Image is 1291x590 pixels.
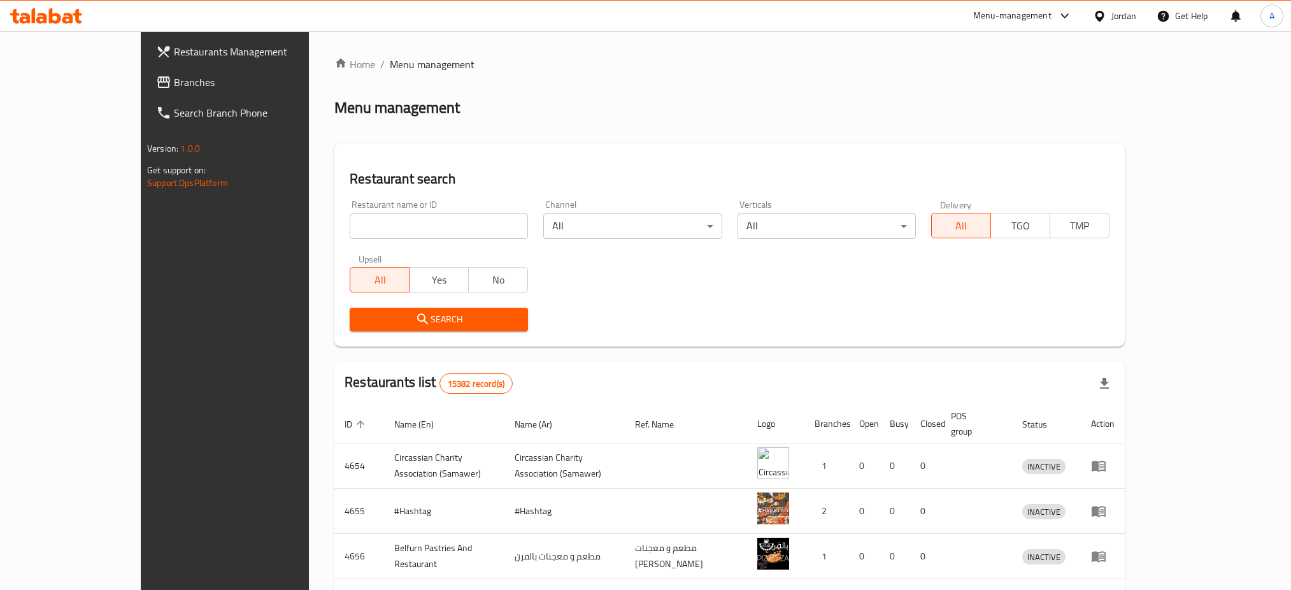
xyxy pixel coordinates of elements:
button: TGO [990,213,1050,238]
img: ​Circassian ​Charity ​Association​ (Samawer) [757,447,789,479]
td: #Hashtag [504,489,625,534]
div: Menu-management [973,8,1052,24]
span: Branches [174,75,346,90]
button: No [468,267,528,292]
th: Action [1081,405,1125,443]
span: 1.0.0 [180,140,200,157]
td: 1 [804,443,849,489]
nav: breadcrumb [334,57,1125,72]
span: INACTIVE [1022,459,1066,474]
td: 0 [910,489,941,534]
td: Belfurn Pastries And Restaurant [384,534,504,579]
span: 15382 record(s) [440,378,512,390]
th: Busy [880,405,910,443]
button: All [931,213,991,238]
td: 0 [880,489,910,534]
td: 0 [849,443,880,489]
td: 0 [880,443,910,489]
h2: Restaurants list [345,373,513,394]
li: / [380,57,385,72]
span: All [937,217,986,235]
td: 4656 [334,534,384,579]
span: Name (En) [394,417,450,432]
div: Jordan [1111,9,1136,23]
span: Name (Ar) [515,417,569,432]
span: Ref. Name [635,417,690,432]
button: TMP [1050,213,1109,238]
div: Menu [1091,458,1115,473]
td: 0 [880,534,910,579]
span: A [1269,9,1274,23]
h2: Menu management [334,97,460,118]
a: Support.OpsPlatform [147,175,228,191]
img: #Hashtag [757,493,789,524]
span: Menu management [390,57,474,72]
span: Get support on: [147,162,206,178]
th: Open [849,405,880,443]
button: All [350,267,410,292]
th: Logo [747,405,804,443]
td: مطعم و معجنات [PERSON_NAME] [625,534,747,579]
span: ID [345,417,369,432]
th: Closed [910,405,941,443]
span: Yes [415,271,464,289]
span: POS group [951,408,997,439]
td: 0 [910,443,941,489]
div: Export file [1089,368,1120,399]
h2: Restaurant search [350,169,1109,189]
div: Menu [1091,549,1115,564]
span: Version: [147,140,178,157]
div: All [738,213,916,239]
span: Search [360,312,518,327]
span: INACTIVE [1022,505,1066,519]
div: INACTIVE [1022,549,1066,565]
button: Yes [409,267,469,292]
td: ​Circassian ​Charity ​Association​ (Samawer) [504,443,625,489]
td: 4654 [334,443,384,489]
span: Search Branch Phone [174,105,346,120]
td: ​Circassian ​Charity ​Association​ (Samawer) [384,443,504,489]
td: 2 [804,489,849,534]
span: All [355,271,404,289]
div: Menu [1091,503,1115,519]
img: Belfurn Pastries And Restaurant [757,538,789,570]
td: 1 [804,534,849,579]
button: Search [350,308,528,331]
span: No [474,271,523,289]
label: Delivery [940,200,972,209]
th: Branches [804,405,849,443]
label: Upsell [359,254,382,263]
a: Restaurants Management [146,36,357,67]
div: All [543,213,722,239]
div: INACTIVE [1022,504,1066,519]
td: 0 [910,534,941,579]
td: مطعم و معجنات بالفرن [504,534,625,579]
a: Search Branch Phone [146,97,357,128]
div: Total records count [439,373,513,394]
input: Search for restaurant name or ID.. [350,213,528,239]
td: 4655 [334,489,384,534]
td: 0 [849,489,880,534]
span: Restaurants Management [174,44,346,59]
span: INACTIVE [1022,550,1066,565]
a: Branches [146,67,357,97]
td: 0 [849,534,880,579]
span: Status [1022,417,1064,432]
td: #Hashtag [384,489,504,534]
span: TGO [996,217,1045,235]
span: TMP [1055,217,1104,235]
